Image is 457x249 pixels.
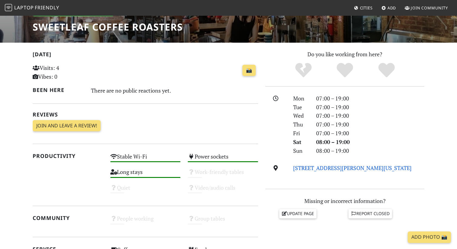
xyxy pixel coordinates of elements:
a: [STREET_ADDRESS][PERSON_NAME][US_STATE] [293,164,412,172]
h2: Community [33,215,103,221]
div: Group tables [184,214,262,229]
a: Add Photo 📸 [408,231,451,243]
div: 07:00 – 19:00 [313,129,428,138]
h1: Sweetleaf Coffee Roasters [33,21,183,33]
p: Visits: 4 Vibes: 0 [33,64,103,81]
p: Do you like working from here? [265,50,424,59]
span: Friendly [35,4,59,11]
p: Missing or incorrect information? [265,197,424,205]
div: 07:00 – 19:00 [313,111,428,120]
div: Quiet [107,183,184,198]
a: Join and leave a review! [33,120,101,132]
div: Long stays [107,167,184,182]
h2: [DATE] [33,51,258,60]
div: Mon [290,94,313,103]
span: Add [387,5,396,11]
div: Definitely! [366,62,407,79]
a: Join Community [402,2,450,13]
div: Stable Wi-Fi [107,152,184,167]
img: LaptopFriendly [5,4,12,11]
span: Cities [360,5,373,11]
div: 08:00 – 19:00 [313,138,428,146]
div: Sun [290,146,313,155]
div: Work-friendly tables [184,167,262,182]
div: Yes [324,62,366,79]
div: Video/audio calls [184,183,262,198]
div: Tue [290,103,313,112]
h2: Been here [33,87,84,93]
h2: Reviews [33,111,258,118]
div: Wed [290,111,313,120]
a: LaptopFriendly LaptopFriendly [5,3,59,13]
div: 08:00 – 19:00 [313,146,428,155]
div: There are no public reactions yet. [91,86,258,95]
div: Power sockets [184,152,262,167]
span: Join Community [411,5,448,11]
a: Cities [352,2,375,13]
div: No [283,62,324,79]
div: People working [107,214,184,229]
div: Thu [290,120,313,129]
div: 07:00 – 19:00 [313,103,428,112]
h2: Productivity [33,153,103,159]
div: 07:00 – 19:00 [313,94,428,103]
a: Add [379,2,399,13]
a: 📸 [242,65,256,76]
a: Update page [279,209,317,218]
div: Fri [290,129,313,138]
a: Report closed [348,209,392,218]
span: Laptop [14,4,34,11]
div: 07:00 – 19:00 [313,120,428,129]
div: Sat [290,138,313,146]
